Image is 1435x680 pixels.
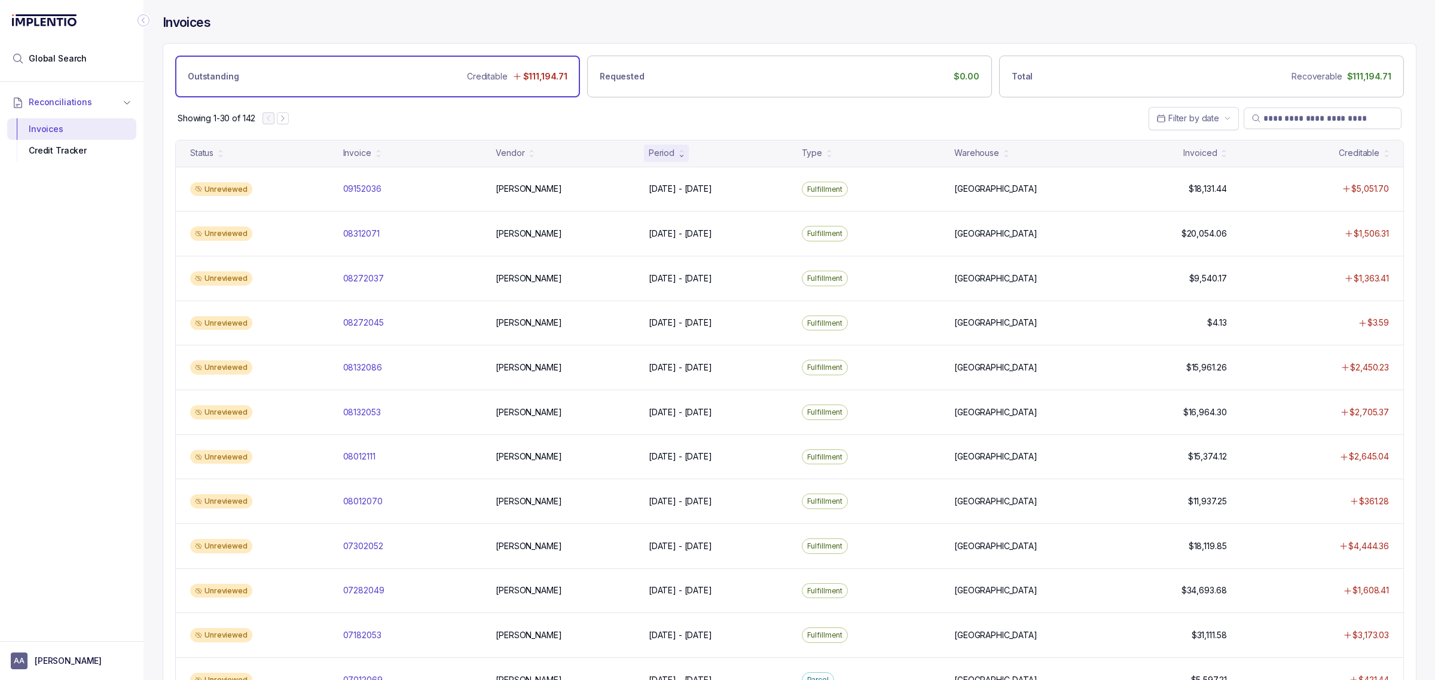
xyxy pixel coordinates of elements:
[649,540,712,552] p: [DATE] - [DATE]
[190,182,252,197] div: Unreviewed
[600,71,645,82] p: Requested
[649,317,712,329] p: [DATE] - [DATE]
[807,317,843,329] p: Fulfillment
[807,272,843,284] p: Fulfillment
[343,272,384,284] p: 08272037
[807,451,843,463] p: Fulfillment
[496,228,561,240] p: [PERSON_NAME]
[807,629,843,641] p: Fulfillment
[343,584,384,596] p: 07282049
[29,96,92,108] span: Reconciliations
[1192,629,1227,641] p: $31,111.58
[343,406,381,418] p: 08132053
[649,362,712,373] p: [DATE] - [DATE]
[1367,317,1389,329] p: $3.59
[1156,112,1219,124] search: Date Range Picker
[343,228,380,240] p: 08312071
[343,362,382,373] p: 08132086
[343,317,384,329] p: 08272045
[807,406,843,418] p: Fulfillment
[807,228,843,240] p: Fulfillment
[29,53,87,65] span: Global Search
[343,147,371,159] div: Invoice
[1188,451,1227,462] p: $15,374.12
[17,140,127,161] div: Credit Tracker
[190,405,252,419] div: Unreviewed
[467,71,508,82] p: Creditable
[190,450,252,464] div: Unreviewed
[1183,406,1227,418] p: $16,964.30
[1351,183,1389,195] p: $5,051.70
[649,272,712,284] p: [DATE] - [DATE]
[17,118,127,140] div: Invoices
[954,228,1037,240] p: [GEOGRAPHIC_DATA]
[1349,406,1389,418] p: $2,705.37
[496,317,561,329] p: [PERSON_NAME]
[954,71,979,82] p: $0.00
[343,629,381,641] p: 07182053
[649,147,674,159] div: Period
[11,653,28,669] span: User initials
[954,451,1037,462] p: [GEOGRAPHIC_DATA]
[7,89,136,115] button: Reconciliations
[1349,451,1389,462] p: $2,645.04
[1183,147,1217,159] div: Invoiced
[496,362,561,373] p: [PERSON_NAME]
[163,14,210,31] h4: Invoices
[343,540,383,552] p: 07302052
[496,183,561,195] p: [PERSON_NAME]
[343,495,383,507] p: 08012070
[954,183,1037,195] p: [GEOGRAPHIC_DATA]
[807,495,843,507] p: Fulfillment
[190,494,252,509] div: Unreviewed
[807,183,843,195] p: Fulfillment
[1291,71,1342,82] p: Recoverable
[1168,113,1219,123] span: Filter by date
[190,226,252,241] div: Unreviewed
[190,539,252,553] div: Unreviewed
[190,271,252,286] div: Unreviewed
[1348,540,1389,552] p: $4,444.36
[496,629,561,641] p: [PERSON_NAME]
[807,362,843,373] p: Fulfillment
[954,584,1037,596] p: [GEOGRAPHIC_DATA]
[802,147,822,159] div: Type
[496,406,561,418] p: [PERSON_NAME]
[277,112,289,124] button: Next Page
[954,317,1037,329] p: [GEOGRAPHIC_DATA]
[1189,183,1227,195] p: $18,131.44
[343,451,375,462] p: 08012111
[11,653,133,669] button: User initials[PERSON_NAME]
[649,228,712,240] p: [DATE] - [DATE]
[496,272,561,284] p: [PERSON_NAME]
[1354,228,1389,240] p: $1,506.31
[1350,362,1389,373] p: $2,450.23
[523,71,567,82] p: $111,194.71
[1347,71,1391,82] p: $111,194.71
[1188,495,1227,507] p: $11,937.25
[136,13,151,27] div: Collapse Icon
[7,116,136,164] div: Reconciliations
[190,147,213,159] div: Status
[496,584,561,596] p: [PERSON_NAME]
[1207,317,1226,329] p: $4.13
[1354,272,1389,284] p: $1,363.41
[1359,495,1389,507] p: $361.28
[1181,228,1227,240] p: $20,054.06
[649,584,712,596] p: [DATE] - [DATE]
[1352,629,1389,641] p: $3,173.03
[649,629,712,641] p: [DATE] - [DATE]
[954,540,1037,552] p: [GEOGRAPHIC_DATA]
[188,71,239,82] p: Outstanding
[954,272,1037,284] p: [GEOGRAPHIC_DATA]
[954,147,999,159] div: Warehouse
[807,540,843,552] p: Fulfillment
[1012,71,1033,82] p: Total
[1189,272,1227,284] p: $9,540.17
[1339,147,1379,159] div: Creditable
[496,495,561,507] p: [PERSON_NAME]
[954,362,1037,373] p: [GEOGRAPHIC_DATA]
[1149,107,1239,130] button: Date Range Picker
[1352,584,1389,596] p: $1,608.41
[496,540,561,552] p: [PERSON_NAME]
